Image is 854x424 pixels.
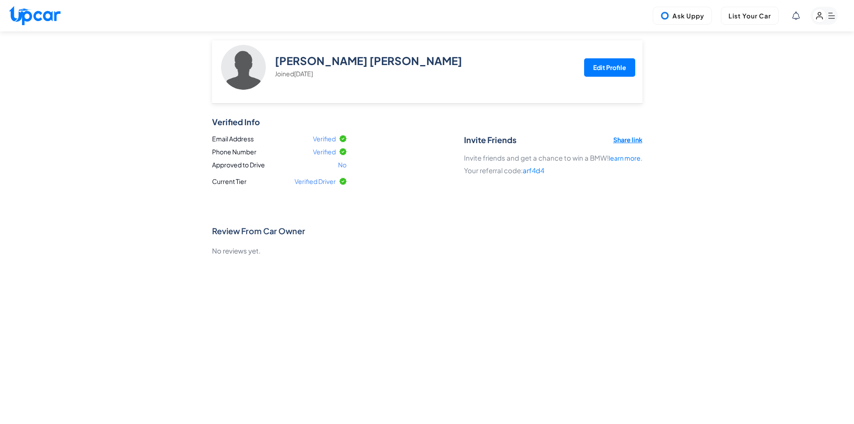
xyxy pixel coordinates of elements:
img: Uppy [660,11,669,20]
button: List Your Car [721,7,779,25]
div: No [338,160,347,170]
img: Verified Icon [339,178,347,185]
h2: Review From Car Owner [212,225,642,237]
h1: [PERSON_NAME] [PERSON_NAME] [275,54,577,79]
div: Share link [613,135,642,152]
li: Email Address [212,134,347,144]
button: Edit Profile [584,58,635,77]
li: Current Tier [208,173,350,190]
img: User [221,45,266,90]
img: Upcar Logo [9,6,61,25]
h2: Verified Info [212,117,455,127]
div: Verified Driver [291,175,350,188]
a: learn more. [609,154,642,162]
li: Approved to Drive [212,160,347,170]
div: Verified [313,147,347,157]
li: Phone Number [212,147,347,157]
p: No reviews yet. [212,245,642,257]
div: Verified [313,134,347,144]
span: arf4d4 [523,166,544,175]
button: Ask Uppy [653,7,712,25]
img: Verified Icon [339,135,347,142]
h2: Invite Friends [464,135,516,145]
p: Invite friends and get a chance to win a BMW! Your referral code: [464,152,642,177]
img: Verified Icon [339,148,347,155]
p: Joined [DATE] [275,69,577,78]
